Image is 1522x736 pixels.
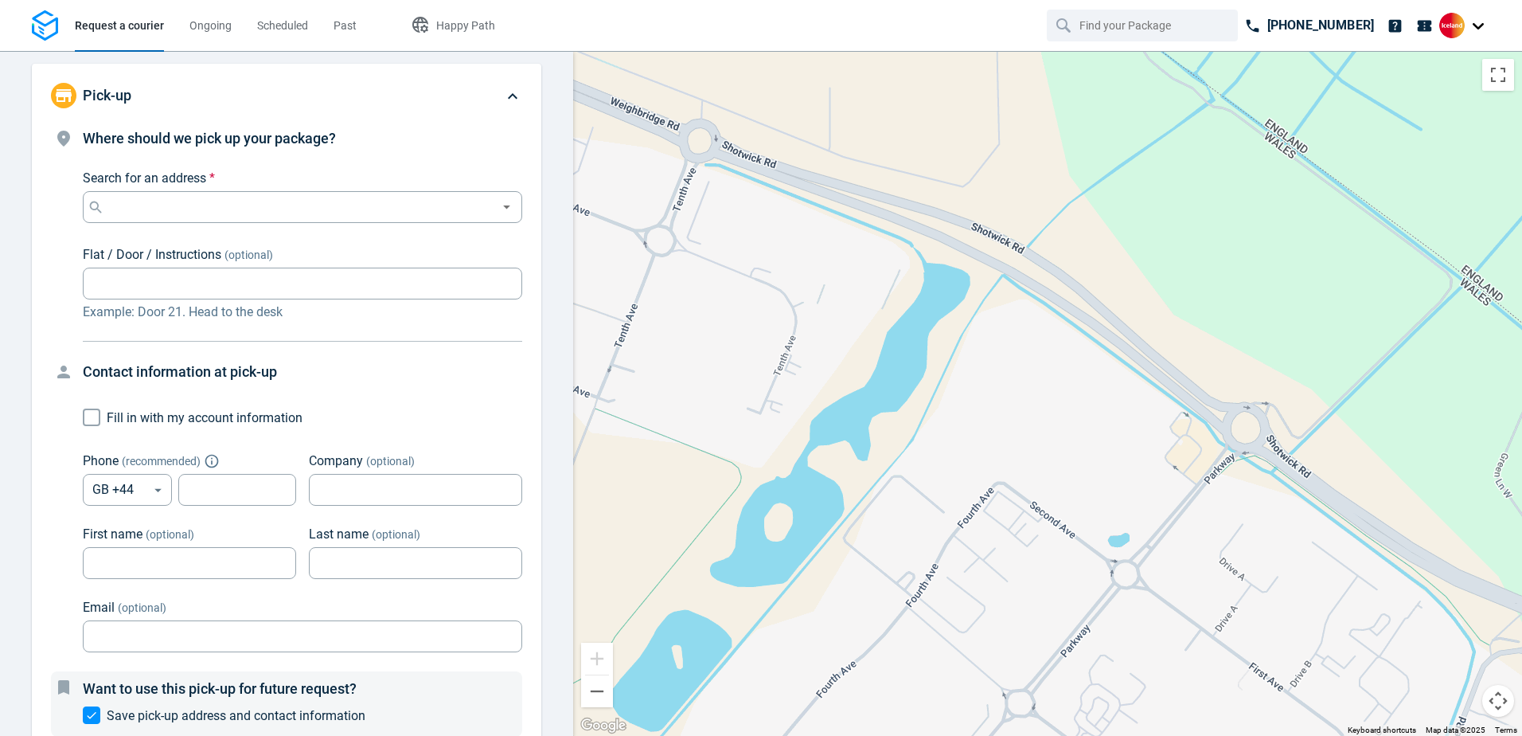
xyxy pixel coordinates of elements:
[581,675,613,707] button: Zoom out
[577,715,630,736] img: Google
[1267,16,1374,35] p: [PHONE_NUMBER]
[309,527,369,542] span: Last name
[1238,10,1380,41] a: [PHONE_NUMBER]
[577,715,630,736] a: Open this area in Google Maps (opens a new window)
[107,708,365,723] span: Save pick-up address and contact information
[497,198,517,217] button: Open
[107,410,302,425] span: Fill in with my account information
[1426,726,1485,734] span: Map data ©2025
[83,680,357,697] span: Want to use this pick-up for future request?
[83,453,119,468] span: Phone
[83,303,522,322] p: Example: Door 21. Head to the desk
[146,528,194,541] span: (optional)
[581,643,613,675] button: Zoom in
[83,600,115,615] span: Email
[1482,59,1514,91] button: Toggle fullscreen view
[1079,10,1208,41] input: Find your Package
[224,249,273,261] span: (optional)
[83,474,172,506] div: GB +44
[309,453,363,468] span: Company
[257,19,308,32] span: Scheduled
[32,10,58,41] img: Logo
[83,527,142,542] span: First name
[436,19,495,32] span: Happy Path
[366,455,415,468] span: (optional)
[1439,13,1465,38] img: Client
[83,247,221,262] span: Flat / Door / Instructions
[1495,726,1517,734] a: Terms
[334,19,357,32] span: Past
[207,456,217,466] button: Explain "Recommended"
[122,455,201,468] span: ( recommended )
[75,19,164,32] span: Request a courier
[32,64,541,127] div: Pick-up
[1482,685,1514,717] button: Map camera controls
[83,170,206,186] span: Search for an address
[83,130,336,147] span: Where should we pick up your package?
[83,361,522,383] h4: Contact information at pick-up
[1348,725,1416,736] button: Keyboard shortcuts
[372,528,420,541] span: (optional)
[118,601,166,614] span: (optional)
[189,19,232,32] span: Ongoing
[83,87,131,104] span: Pick-up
